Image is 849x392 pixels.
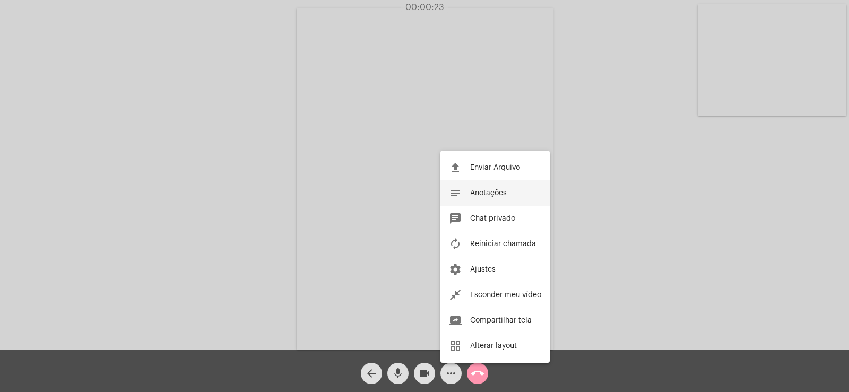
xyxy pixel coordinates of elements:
[449,238,462,250] mat-icon: autorenew
[449,263,462,276] mat-icon: settings
[470,266,496,273] span: Ajustes
[470,342,517,350] span: Alterar layout
[470,317,532,324] span: Compartilhar tela
[470,215,515,222] span: Chat privado
[449,289,462,301] mat-icon: close_fullscreen
[470,240,536,248] span: Reiniciar chamada
[470,291,541,299] span: Esconder meu vídeo
[470,189,507,197] span: Anotações
[449,212,462,225] mat-icon: chat
[470,164,520,171] span: Enviar Arquivo
[449,339,462,352] mat-icon: grid_view
[449,314,462,327] mat-icon: screen_share
[449,187,462,199] mat-icon: notes
[449,161,462,174] mat-icon: file_upload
